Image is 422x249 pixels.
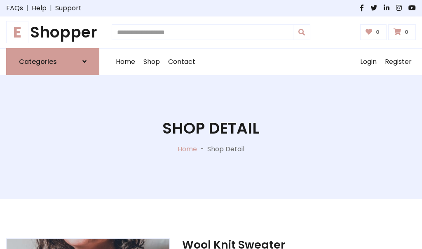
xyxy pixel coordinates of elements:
span: 0 [374,28,382,36]
span: 0 [403,28,410,36]
a: Categories [6,48,99,75]
a: 0 [360,24,387,40]
span: | [23,3,32,13]
a: Contact [164,49,199,75]
h1: Shopper [6,23,99,42]
a: 0 [388,24,416,40]
h6: Categories [19,58,57,66]
a: Home [112,49,139,75]
a: Login [356,49,381,75]
p: Shop Detail [207,144,244,154]
a: Shop [139,49,164,75]
a: Help [32,3,47,13]
a: EShopper [6,23,99,42]
a: Home [178,144,197,154]
a: Support [55,3,82,13]
span: E [6,21,28,43]
h1: Shop Detail [162,119,260,138]
a: Register [381,49,416,75]
a: FAQs [6,3,23,13]
span: | [47,3,55,13]
p: - [197,144,207,154]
